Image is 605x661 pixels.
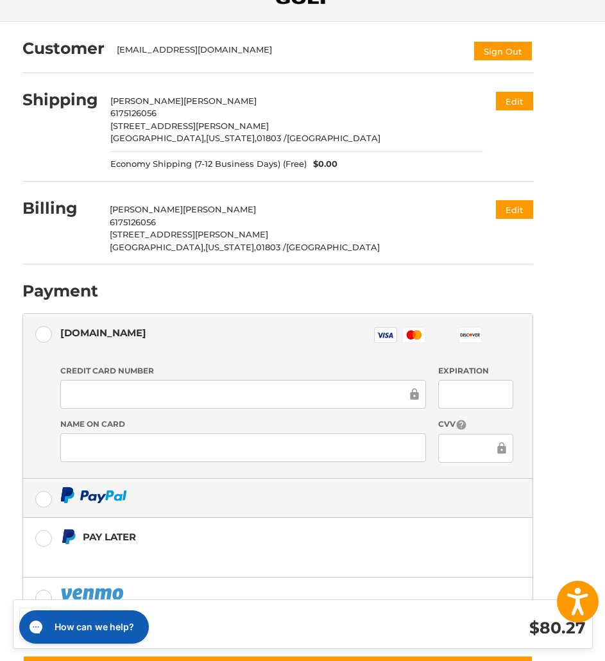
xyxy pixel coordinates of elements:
span: [GEOGRAPHIC_DATA], [110,242,205,252]
div: [EMAIL_ADDRESS][DOMAIN_NAME] [117,44,460,62]
h2: Customer [22,39,105,58]
button: Edit [496,200,533,219]
span: [GEOGRAPHIC_DATA], [110,133,206,143]
h3: $80.27 [325,618,586,638]
iframe: Gorgias live chat messenger [13,606,153,648]
span: [PERSON_NAME] [110,96,183,106]
span: [PERSON_NAME] [110,204,183,214]
span: 01803 / [256,242,286,252]
span: [US_STATE], [205,242,256,252]
div: [DOMAIN_NAME] [60,322,146,343]
span: [GEOGRAPHIC_DATA] [286,242,380,252]
label: Expiration [438,365,513,377]
label: Credit Card Number [60,365,426,377]
span: [STREET_ADDRESS][PERSON_NAME] [110,229,268,239]
img: PayPal icon [60,586,126,602]
span: $0.00 [307,158,337,171]
h3: 1 Item [64,615,325,630]
span: [US_STATE], [206,133,257,143]
button: Edit [496,92,533,110]
button: Sign Out [473,40,533,62]
span: 6175126056 [110,108,157,118]
h2: Billing [22,198,98,218]
span: [STREET_ADDRESS][PERSON_NAME] [110,121,269,131]
img: Pay Later icon [60,529,76,545]
span: [PERSON_NAME] [183,96,257,106]
div: Pay Later [83,526,328,547]
label: CVV [438,418,513,431]
span: 01803 / [257,133,287,143]
span: [GEOGRAPHIC_DATA] [287,133,380,143]
img: PayPal icon [60,487,127,503]
span: [PERSON_NAME] [183,204,256,214]
h2: Shipping [22,90,98,110]
span: 6175126056 [110,217,156,227]
h2: Payment [22,281,98,301]
iframe: PayPal Message 1 [60,550,328,562]
label: Name on Card [60,418,426,430]
span: Economy Shipping (7-12 Business Days) (Free) [110,158,307,171]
